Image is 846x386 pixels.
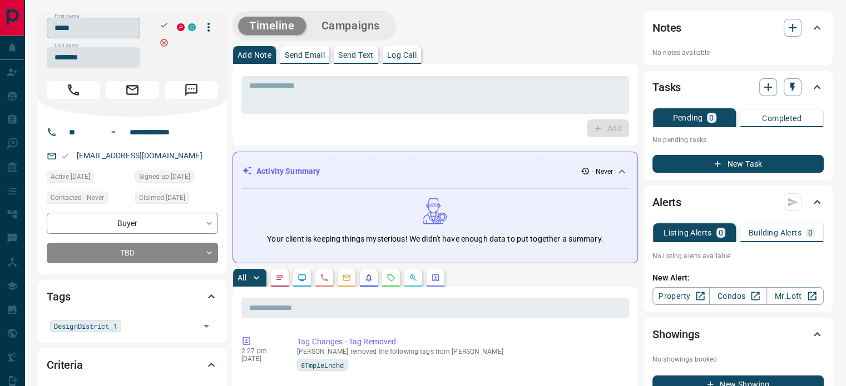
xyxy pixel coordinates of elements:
svg: Opportunities [409,273,418,282]
div: Buyer [47,213,218,233]
div: Mon Oct 15 2018 [135,171,218,186]
div: Notes [652,14,824,41]
button: Open [107,126,120,139]
p: 2:27 pm [241,347,280,355]
div: Tags [47,283,218,310]
a: Mr.Loft [766,287,824,305]
h2: Showings [652,325,700,343]
p: Your client is keeping things mysterious! We didn't have enough data to put together a summary. [267,233,603,245]
button: Timeline [238,17,306,35]
span: Claimed [DATE] [139,192,185,203]
svg: Requests [387,273,395,282]
p: Tag Changes - Tag Removed [297,336,625,348]
label: Last name [55,42,79,49]
span: Email [106,81,159,99]
span: Contacted - Never [51,192,104,203]
h2: Notes [652,19,681,37]
p: Add Note [238,51,271,59]
h2: Alerts [652,193,681,211]
h2: Tags [47,288,70,305]
svg: Listing Alerts [364,273,373,282]
p: All [238,274,246,282]
div: Alerts [652,189,824,215]
svg: Lead Browsing Activity [298,273,306,282]
svg: Notes [275,273,284,282]
p: 0 [808,229,813,237]
span: Message [165,81,218,99]
button: Open [199,318,214,334]
button: Campaigns [310,17,391,35]
h2: Criteria [47,356,83,374]
p: No notes available [652,48,824,58]
div: condos.ca [188,23,196,31]
p: Building Alerts [749,229,802,237]
p: No listing alerts available [652,251,824,261]
p: [PERSON_NAME] removed the following tags from [PERSON_NAME] [297,348,625,355]
p: Log Call [387,51,417,59]
span: Active [DATE] [51,171,90,182]
div: Fri Apr 01 2022 [47,171,130,186]
p: 0 [709,114,714,122]
p: [DATE] [241,355,280,363]
svg: Calls [320,273,329,282]
span: Signed up [DATE] [139,171,190,182]
div: Showings [652,321,824,348]
svg: Email Valid [61,152,69,160]
span: Call [47,81,100,99]
button: New Task [652,155,824,173]
span: 8TmpleLnchd [301,359,344,370]
span: DesignDistrict_1 [54,320,117,332]
p: 0 [719,229,723,237]
div: TBD [47,243,218,263]
div: Tue Oct 16 2018 [135,192,218,207]
p: Activity Summary [256,166,320,177]
label: First name [55,13,79,20]
p: No pending tasks [652,132,824,148]
p: New Alert: [652,272,824,284]
p: Send Email [285,51,325,59]
a: Property [652,287,710,305]
svg: Emails [342,273,351,282]
p: Send Text [338,51,374,59]
p: No showings booked [652,354,824,364]
a: Condos [709,287,766,305]
p: Completed [762,114,802,122]
p: Pending [672,114,702,122]
svg: Agent Actions [431,273,440,282]
h2: Tasks [652,78,681,96]
div: Criteria [47,352,218,378]
div: Activity Summary- Never [242,161,629,182]
div: Tasks [652,74,824,101]
a: [EMAIL_ADDRESS][DOMAIN_NAME] [77,151,202,160]
p: - Never [592,167,613,177]
p: Listing Alerts [664,229,712,237]
div: property.ca [177,23,185,31]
